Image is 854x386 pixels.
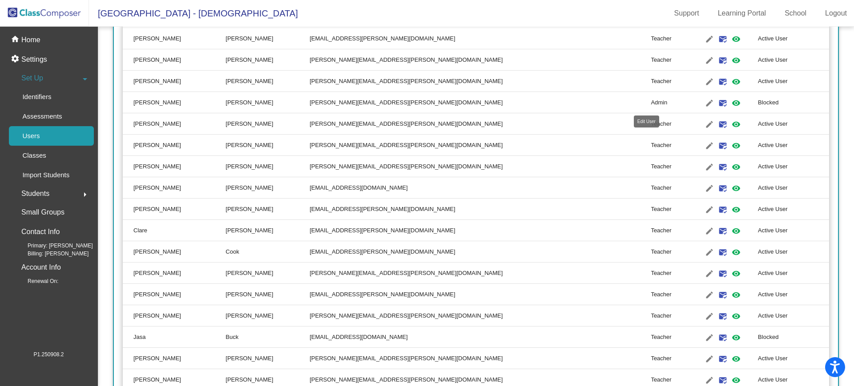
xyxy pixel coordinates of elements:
[310,263,651,284] td: [PERSON_NAME][EMAIL_ADDRESS][PERSON_NAME][DOMAIN_NAME]
[310,284,651,305] td: [EMAIL_ADDRESS][PERSON_NAME][DOMAIN_NAME]
[704,76,715,87] mat-icon: edit
[704,268,715,279] mat-icon: edit
[731,119,741,130] mat-icon: visibility
[651,135,687,156] td: Teacher
[226,348,310,369] td: [PERSON_NAME]
[21,206,64,219] p: Small Groups
[704,204,715,215] mat-icon: edit
[651,177,687,199] td: Teacher
[310,305,651,326] td: [PERSON_NAME][EMAIL_ADDRESS][PERSON_NAME][DOMAIN_NAME]
[226,92,310,113] td: [PERSON_NAME]
[731,98,741,108] mat-icon: visibility
[758,28,829,49] td: Active User
[717,247,728,258] mat-icon: mark_email_read
[758,241,829,263] td: Active User
[22,150,46,161] p: Classes
[758,156,829,177] td: Active User
[226,220,310,241] td: [PERSON_NAME]
[123,113,226,135] td: [PERSON_NAME]
[717,55,728,66] mat-icon: mark_email_read
[22,170,69,180] p: Import Students
[226,263,310,284] td: [PERSON_NAME]
[651,220,687,241] td: Teacher
[758,284,829,305] td: Active User
[21,261,61,274] p: Account Info
[731,183,741,194] mat-icon: visibility
[818,6,854,20] a: Logout
[226,326,310,348] td: Buck
[13,250,89,258] span: Billing: [PERSON_NAME]
[226,177,310,199] td: [PERSON_NAME]
[310,28,651,49] td: [EMAIL_ADDRESS][PERSON_NAME][DOMAIN_NAME]
[731,375,741,386] mat-icon: visibility
[226,199,310,220] td: [PERSON_NAME]
[310,199,651,220] td: [EMAIL_ADDRESS][PERSON_NAME][DOMAIN_NAME]
[758,305,829,326] td: Active User
[704,226,715,236] mat-icon: edit
[123,28,226,49] td: [PERSON_NAME]
[717,76,728,87] mat-icon: mark_email_read
[123,177,226,199] td: [PERSON_NAME]
[651,284,687,305] td: Teacher
[123,156,226,177] td: [PERSON_NAME]
[226,305,310,326] td: [PERSON_NAME]
[731,332,741,343] mat-icon: visibility
[704,55,715,66] mat-icon: edit
[758,220,829,241] td: Active User
[758,263,829,284] td: Active User
[310,220,651,241] td: [EMAIL_ADDRESS][PERSON_NAME][DOMAIN_NAME]
[310,177,651,199] td: [EMAIL_ADDRESS][DOMAIN_NAME]
[731,226,741,236] mat-icon: visibility
[310,241,651,263] td: [EMAIL_ADDRESS][PERSON_NAME][DOMAIN_NAME]
[731,290,741,300] mat-icon: visibility
[80,74,90,84] mat-icon: arrow_drop_down
[651,263,687,284] td: Teacher
[704,98,715,108] mat-icon: edit
[731,162,741,172] mat-icon: visibility
[123,135,226,156] td: [PERSON_NAME]
[80,189,90,200] mat-icon: arrow_right
[717,375,728,386] mat-icon: mark_email_read
[758,348,829,369] td: Active User
[717,162,728,172] mat-icon: mark_email_read
[123,263,226,284] td: [PERSON_NAME]
[123,241,226,263] td: [PERSON_NAME]
[704,375,715,386] mat-icon: edit
[226,28,310,49] td: [PERSON_NAME]
[651,305,687,326] td: Teacher
[123,220,226,241] td: Clare
[717,268,728,279] mat-icon: mark_email_read
[123,49,226,71] td: [PERSON_NAME]
[717,140,728,151] mat-icon: mark_email_read
[717,354,728,364] mat-icon: mark_email_read
[13,277,58,285] span: Renewal On:
[758,49,829,71] td: Active User
[758,135,829,156] td: Active User
[717,332,728,343] mat-icon: mark_email_read
[731,55,741,66] mat-icon: visibility
[731,204,741,215] mat-icon: visibility
[717,183,728,194] mat-icon: mark_email_read
[717,204,728,215] mat-icon: mark_email_read
[704,162,715,172] mat-icon: edit
[226,135,310,156] td: [PERSON_NAME]
[21,54,47,65] p: Settings
[704,183,715,194] mat-icon: edit
[13,242,93,250] span: Primary: [PERSON_NAME]
[11,35,21,45] mat-icon: home
[717,98,728,108] mat-icon: mark_email_read
[651,199,687,220] td: Teacher
[123,305,226,326] td: [PERSON_NAME]
[758,113,829,135] td: Active User
[717,226,728,236] mat-icon: mark_email_read
[704,311,715,322] mat-icon: edit
[731,311,741,322] mat-icon: visibility
[89,6,298,20] span: [GEOGRAPHIC_DATA] - [DEMOGRAPHIC_DATA]
[226,156,310,177] td: [PERSON_NAME]
[651,92,687,113] td: Admin
[21,187,49,200] span: Students
[310,92,651,113] td: [PERSON_NAME][EMAIL_ADDRESS][PERSON_NAME][DOMAIN_NAME]
[310,71,651,92] td: [PERSON_NAME][EMAIL_ADDRESS][PERSON_NAME][DOMAIN_NAME]
[651,71,687,92] td: Teacher
[731,354,741,364] mat-icon: visibility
